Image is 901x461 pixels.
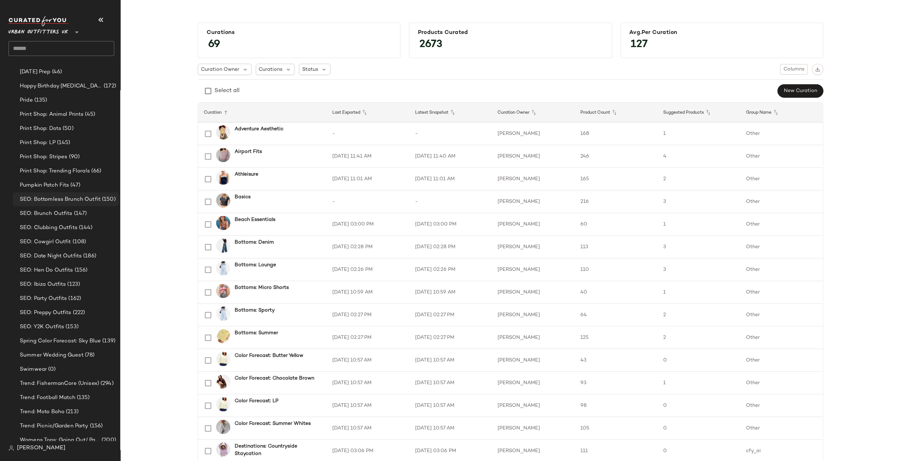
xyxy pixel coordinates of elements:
td: 3 [658,190,740,213]
span: [DATE] Prep [20,68,51,76]
span: 69 [201,32,227,57]
td: [DATE] 03:00 PM [327,213,409,236]
b: Color Forecast: Chocolate Brown [235,375,314,382]
b: Bottoms: Summer [235,329,278,337]
img: svg%3e [8,445,14,451]
span: Curation Owner [201,66,239,73]
td: 98 [575,394,658,417]
td: Other [740,349,823,372]
span: (108) [71,238,86,246]
td: 0 [658,417,740,440]
td: [DATE] 10:57 AM [409,417,492,440]
span: 127 [624,32,655,57]
td: 110 [575,258,658,281]
span: Swimwear [20,365,47,374]
th: Product Count [575,103,658,123]
td: 105 [575,417,658,440]
span: [PERSON_NAME] [17,444,65,453]
td: - [327,123,409,145]
td: [DATE] 02:28 PM [327,236,409,258]
td: Other [740,417,823,440]
span: (145) [56,139,70,147]
td: 1 [658,281,740,304]
button: New Curation [778,84,823,98]
span: Curations [259,66,283,73]
span: Summer Wedding Guest [20,351,84,359]
span: Spring Color Forecast: Sky Blue [20,337,101,345]
td: 40 [575,281,658,304]
td: [PERSON_NAME] [492,168,575,190]
td: [PERSON_NAME] [492,394,575,417]
span: 2673 [412,32,449,57]
td: 2 [658,168,740,190]
td: 1 [658,372,740,394]
td: [DATE] 11:01 AM [409,168,492,190]
div: Avg.per Curation [630,29,815,36]
th: Curation Owner [492,103,575,123]
td: Other [740,326,823,349]
td: [DATE] 10:57 AM [327,372,409,394]
td: 2 [658,304,740,326]
td: Other [740,168,823,190]
td: 125 [575,326,658,349]
td: 2 [658,326,740,349]
td: Other [740,281,823,304]
td: [DATE] 02:27 PM [327,304,409,326]
td: [DATE] 03:00 PM [409,213,492,236]
td: [PERSON_NAME] [492,349,575,372]
td: [DATE] 10:57 AM [327,417,409,440]
span: Status [302,66,318,73]
img: svg%3e [815,67,820,72]
span: (172) [102,82,116,90]
td: 43 [575,349,658,372]
span: SEO: Y2K Outfits [20,323,64,331]
span: (47) [69,181,81,189]
td: [PERSON_NAME] [492,304,575,326]
td: [PERSON_NAME] [492,213,575,236]
td: [DATE] 10:57 AM [327,349,409,372]
td: Other [740,394,823,417]
span: SEO: Hen Do Outfits [20,266,73,274]
b: Basics [235,193,251,201]
td: 93 [575,372,658,394]
span: SEO: Clubbing Outfits [20,224,78,232]
b: Beach Essentials [235,216,275,223]
td: 113 [575,236,658,258]
span: Urban Outfitters UK [8,24,68,37]
span: (200) [100,436,116,444]
span: Pumpkin Patch Fits [20,181,69,189]
td: Other [740,304,823,326]
span: SEO: Preppy Outfits [20,309,71,317]
td: [DATE] 02:27 PM [409,326,492,349]
button: Columns [780,64,808,75]
span: Print Shop: Trending Florals [20,167,90,175]
th: Curation [198,103,327,123]
td: 3 [658,236,740,258]
td: 216 [575,190,658,213]
td: Other [740,213,823,236]
td: [DATE] 02:27 PM [327,326,409,349]
span: (135) [33,96,47,104]
span: Womens Tops: Going Out/ Party [20,436,100,444]
span: (147) [73,210,87,218]
td: Other [740,190,823,213]
span: (294) [99,380,114,388]
td: [DATE] 02:28 PM [409,236,492,258]
td: [PERSON_NAME] [492,258,575,281]
td: 64 [575,304,658,326]
b: Color Forecast: Butter Yellow [235,352,303,359]
span: SEO: Ibiza Outfits [20,280,66,289]
span: SEO: Cowgirl Outfit [20,238,71,246]
th: Latest Snapshot [409,103,492,123]
td: Other [740,123,823,145]
b: Airport Fits [235,148,262,155]
span: (46) [51,68,62,76]
td: [DATE] 10:57 AM [409,349,492,372]
span: (222) [71,309,85,317]
td: [PERSON_NAME] [492,326,575,349]
td: [DATE] 02:26 PM [327,258,409,281]
span: New Curation [784,88,817,94]
b: Athleisure [235,171,258,178]
span: Print Shop: Animal Prints [20,110,84,119]
div: Curations [207,29,392,36]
